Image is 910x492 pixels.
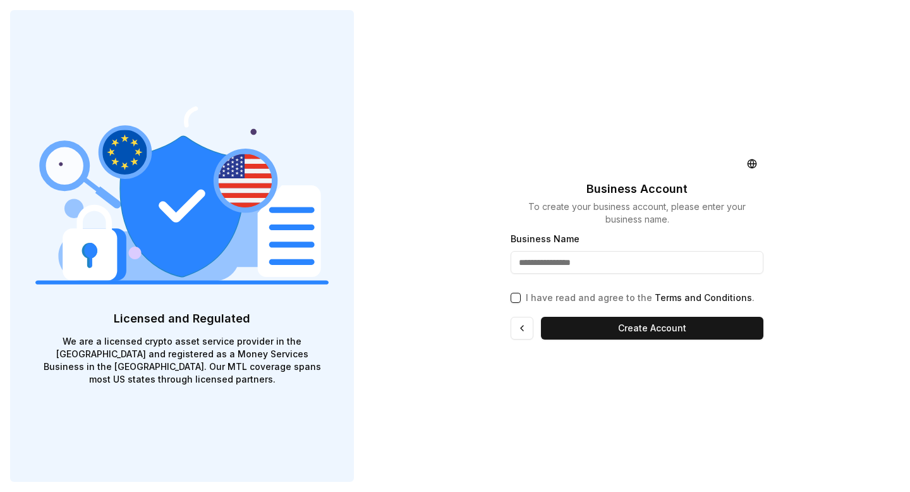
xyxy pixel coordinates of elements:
[511,200,763,226] p: To create your business account, please enter your business name.
[35,335,329,386] p: We are a licensed crypto asset service provider in the [GEOGRAPHIC_DATA] and registered as a Mone...
[541,317,763,340] button: Create Account
[526,292,755,304] p: I have read and agree to the .
[586,180,688,198] p: Business Account
[655,292,752,303] a: Terms and Conditions
[35,310,329,328] p: Licensed and Regulated
[511,233,579,244] label: Business Name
